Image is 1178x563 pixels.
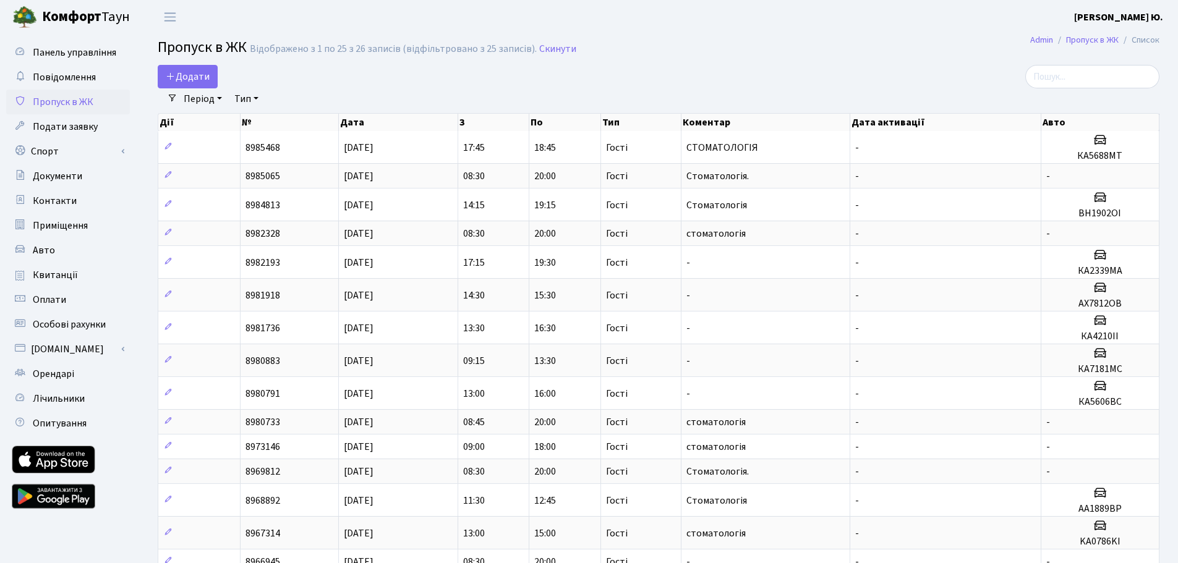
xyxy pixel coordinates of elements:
span: 17:15 [463,256,485,269]
th: № [241,114,339,131]
span: [DATE] [344,494,373,507]
a: Орендарі [6,362,130,386]
span: 13:30 [534,354,556,368]
span: 08:30 [463,169,485,183]
span: - [855,321,859,335]
span: 20:00 [534,169,556,183]
span: Гості [606,417,628,427]
th: Дата активації [850,114,1041,131]
button: Переключити навігацію [155,7,186,27]
span: 12:45 [534,494,556,507]
span: 8981918 [245,289,280,302]
span: Гості [606,496,628,506]
span: Гості [606,528,628,538]
span: - [855,227,859,240]
span: Лічильники [33,392,85,405]
span: Приміщення [33,219,88,232]
a: Пропуск в ЖК [6,90,130,114]
th: Коментар [681,114,850,131]
a: Документи [6,164,130,188]
span: - [1046,415,1050,429]
span: 09:15 [463,354,485,368]
span: Гості [606,229,628,239]
span: 20:00 [534,227,556,240]
span: [DATE] [344,527,373,540]
span: 16:00 [534,387,556,400]
span: [DATE] [344,415,373,429]
span: 8980883 [245,354,280,368]
span: Таун [42,7,130,28]
th: По [529,114,600,131]
span: стоматологія [686,527,746,540]
span: Гості [606,258,628,268]
th: Тип [601,114,682,131]
span: Контакти [33,194,77,208]
th: Дії [158,114,241,131]
span: 8967314 [245,527,280,540]
span: - [855,198,859,212]
span: Пропуск в ЖК [33,95,93,109]
span: 08:30 [463,227,485,240]
span: СТОМАТОЛОГІЯ [686,141,758,155]
span: - [686,256,690,269]
h5: ВН1902ОІ [1046,208,1154,219]
img: logo.png [12,5,37,30]
span: 8980791 [245,387,280,400]
span: - [855,465,859,478]
span: - [855,289,859,302]
span: - [1046,440,1050,454]
a: Додати [158,65,218,88]
h5: КА5606ВС [1046,396,1154,408]
span: Стоматологія [686,198,747,212]
span: - [686,354,690,368]
span: - [855,494,859,507]
span: 8985065 [245,169,280,183]
span: Стоматологія. [686,465,749,478]
span: 08:45 [463,415,485,429]
a: Квитанції [6,263,130,287]
span: 16:30 [534,321,556,335]
span: 19:30 [534,256,556,269]
h5: АХ7812ОВ [1046,298,1154,310]
span: 14:15 [463,198,485,212]
input: Пошук... [1025,65,1159,88]
a: Тип [229,88,263,109]
b: [PERSON_NAME] Ю. [1074,11,1163,24]
span: [DATE] [344,169,373,183]
span: - [855,169,859,183]
span: Гості [606,143,628,153]
h5: КА5688МТ [1046,150,1154,162]
span: Додати [166,70,210,83]
span: Гості [606,389,628,399]
a: Оплати [6,287,130,312]
span: 8969812 [245,465,280,478]
span: 15:30 [534,289,556,302]
a: Приміщення [6,213,130,238]
span: 17:45 [463,141,485,155]
th: З [458,114,529,131]
span: [DATE] [344,465,373,478]
a: [DOMAIN_NAME] [6,337,130,362]
span: Подати заявку [33,120,98,133]
h5: КА7181МС [1046,363,1154,375]
a: Авто [6,238,130,263]
span: 20:00 [534,415,556,429]
span: Гості [606,290,628,300]
span: 18:45 [534,141,556,155]
span: 19:15 [534,198,556,212]
span: 09:00 [463,440,485,454]
a: [PERSON_NAME] Ю. [1074,10,1163,25]
span: [DATE] [344,256,373,269]
span: Гості [606,200,628,210]
span: [DATE] [344,354,373,368]
span: Гості [606,467,628,476]
span: 13:30 [463,321,485,335]
span: Панель управління [33,46,116,59]
span: - [855,256,859,269]
span: - [855,440,859,454]
li: Список [1119,33,1159,47]
span: Гості [606,442,628,452]
span: - [686,321,690,335]
a: Опитування [6,411,130,436]
a: Подати заявку [6,114,130,139]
